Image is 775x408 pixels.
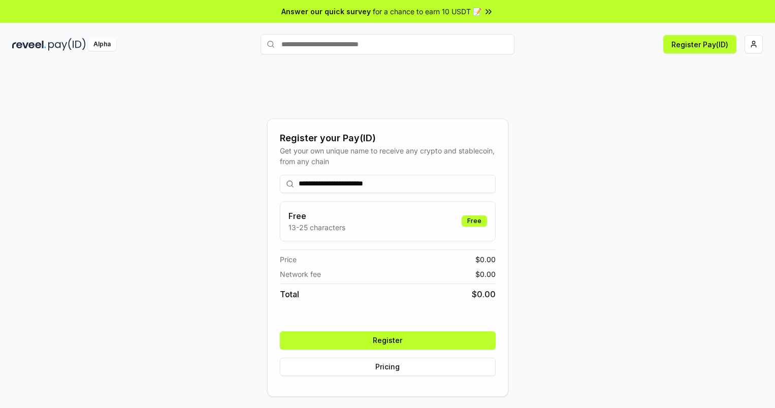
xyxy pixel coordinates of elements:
[280,331,496,350] button: Register
[475,269,496,279] span: $ 0.00
[663,35,736,53] button: Register Pay(ID)
[280,145,496,167] div: Get your own unique name to receive any crypto and stablecoin, from any chain
[280,358,496,376] button: Pricing
[475,254,496,265] span: $ 0.00
[288,222,345,233] p: 13-25 characters
[88,38,116,51] div: Alpha
[280,269,321,279] span: Network fee
[48,38,86,51] img: pay_id
[288,210,345,222] h3: Free
[373,6,481,17] span: for a chance to earn 10 USDT 📝
[281,6,371,17] span: Answer our quick survey
[472,288,496,300] span: $ 0.00
[280,254,297,265] span: Price
[280,131,496,145] div: Register your Pay(ID)
[280,288,299,300] span: Total
[462,215,487,227] div: Free
[12,38,46,51] img: reveel_dark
